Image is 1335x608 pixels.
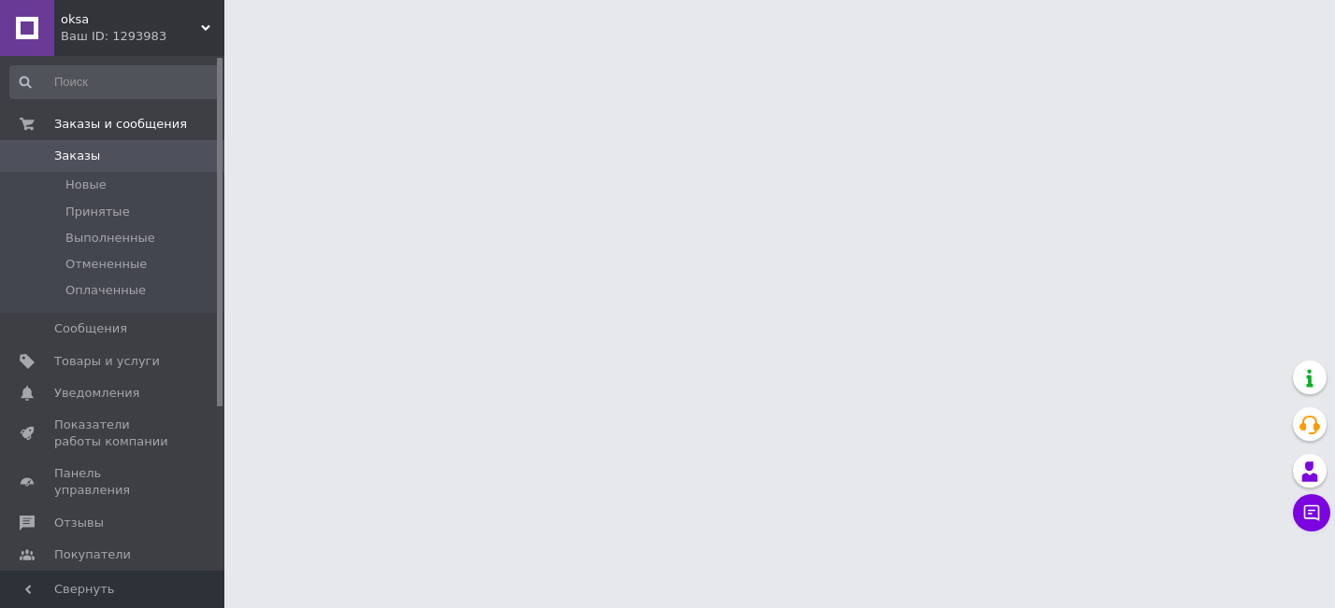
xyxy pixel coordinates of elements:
[54,417,173,450] span: Показатели работы компании
[54,546,131,563] span: Покупатели
[54,116,187,133] span: Заказы и сообщения
[65,204,130,220] span: Принятые
[9,65,221,99] input: Поиск
[65,177,107,193] span: Новые
[54,385,139,402] span: Уведомления
[54,515,104,531] span: Отзывы
[61,11,201,28] span: oksa
[54,465,173,499] span: Панель управления
[54,148,100,164] span: Заказы
[65,230,155,247] span: Выполненные
[54,353,160,370] span: Товары и услуги
[65,282,146,299] span: Оплаченные
[1293,494,1330,531] button: Чат с покупателем
[61,28,224,45] div: Ваш ID: 1293983
[54,320,127,337] span: Сообщения
[65,256,147,273] span: Отмененные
